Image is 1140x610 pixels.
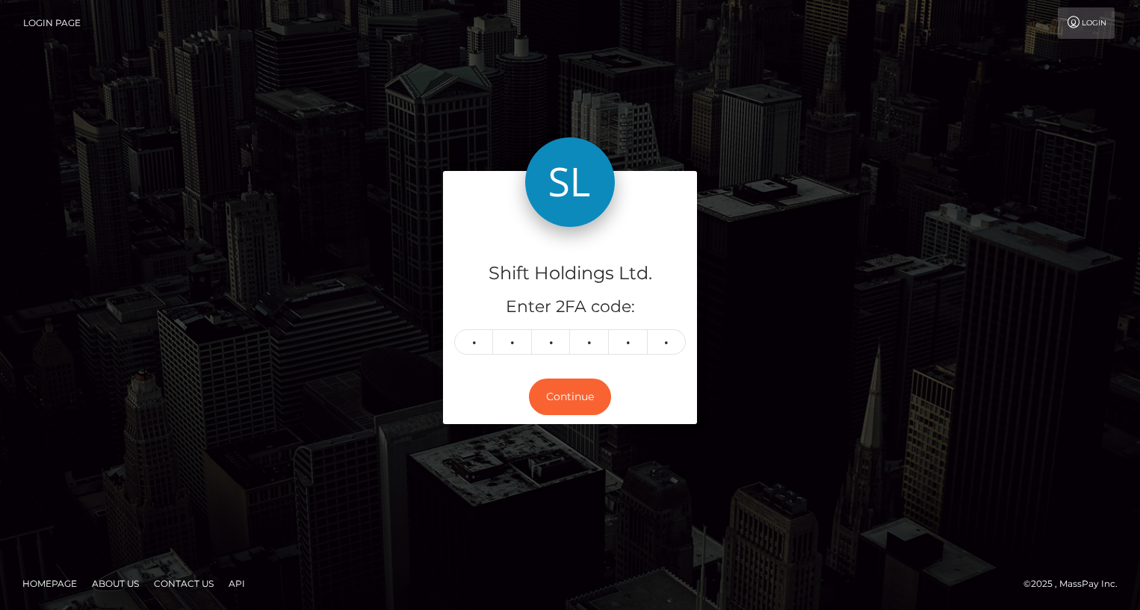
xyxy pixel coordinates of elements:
a: Contact Us [148,572,220,595]
h4: Shift Holdings Ltd. [454,261,686,287]
a: Login Page [23,7,81,39]
a: About Us [86,572,145,595]
img: Shift Holdings Ltd. [525,137,615,227]
a: API [223,572,251,595]
h5: Enter 2FA code: [454,296,686,319]
a: Login [1058,7,1115,39]
button: Continue [529,379,611,415]
a: Homepage [16,572,83,595]
div: © 2025 , MassPay Inc. [1023,576,1129,592]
